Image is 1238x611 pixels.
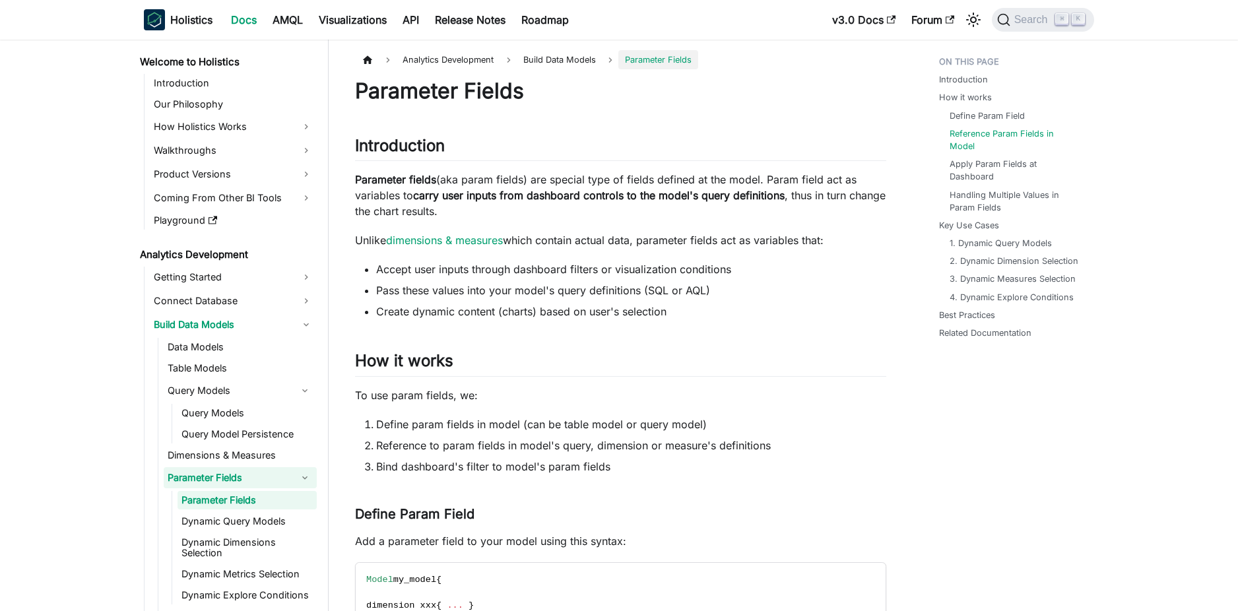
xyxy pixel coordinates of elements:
button: Search (Command+K) [992,8,1094,32]
a: Parameter Fields [178,491,317,509]
span: my_model [393,575,436,585]
a: How Holistics Works [150,116,317,137]
li: Reference to param fields in model's query, dimension or measure's definitions [376,437,886,453]
p: Unlike which contain actual data, parameter fields act as variables that: [355,232,886,248]
span: Analytics Development [396,50,500,69]
b: Holistics [170,12,212,28]
h3: Define Param Field [355,506,886,523]
li: Create dynamic content (charts) based on user's selection [376,304,886,319]
h2: How it works [355,351,886,376]
p: Add a parameter field to your model using this syntax: [355,533,886,549]
a: Best Practices [939,309,995,321]
a: Roadmap [513,9,577,30]
a: Introduction [939,73,988,86]
a: Related Documentation [939,327,1031,339]
a: How it works [939,91,992,104]
button: Collapse sidebar category 'Query Models' [293,380,317,401]
span: ... [447,600,463,610]
a: Parameter Fields [164,467,293,488]
a: Dynamic Explore Conditions [178,586,317,604]
a: HolisticsHolistics [144,9,212,30]
strong: Parameter fields [355,173,436,186]
a: Key Use Cases [939,219,999,232]
button: Switch between dark and light mode (currently light mode) [963,9,984,30]
li: Bind dashboard's filter to model's param fields [376,459,886,474]
a: Our Philosophy [150,95,317,113]
a: 4. Dynamic Explore Conditions [950,291,1074,304]
span: { [436,575,441,585]
span: Build Data Models [517,50,603,69]
kbd: ⌘ [1055,13,1068,25]
a: Visualizations [311,9,395,30]
a: 3. Dynamic Measures Selection [950,273,1076,285]
a: Connect Database [150,290,317,311]
a: Welcome to Holistics [136,53,317,71]
a: Forum [903,9,962,30]
span: dimension xxx [366,600,436,610]
a: Docs [223,9,265,30]
kbd: K [1072,13,1085,25]
a: Apply Param Fields at Dashboard [950,158,1081,183]
a: Handling Multiple Values in Param Fields [950,189,1081,214]
a: Release Notes [427,9,513,30]
a: Dimensions & Measures [164,446,317,465]
span: Model [366,575,393,585]
strong: carry user inputs from dashboard controls to the model's query definitions [413,189,785,202]
a: AMQL [265,9,311,30]
a: Dynamic Dimensions Selection [178,533,317,562]
img: Holistics [144,9,165,30]
a: Walkthroughs [150,140,317,161]
a: Build Data Models [150,314,317,335]
a: Coming From Other BI Tools [150,187,317,209]
a: Define Param Field [950,110,1025,122]
p: (aka param fields) are special type of fields defined at the model. Param field act as variables ... [355,172,886,219]
a: Query Models [178,404,317,422]
a: Dynamic Query Models [178,512,317,531]
span: Parameter Fields [618,50,698,69]
li: Pass these values into your model's query definitions (SQL or AQL) [376,282,886,298]
a: v3.0 Docs [824,9,903,30]
a: Reference Param Fields in Model [950,127,1081,152]
a: 1. Dynamic Query Models [950,237,1052,249]
a: Data Models [164,338,317,356]
a: Home page [355,50,380,69]
a: 2. Dynamic Dimension Selection [950,255,1078,267]
a: Product Versions [150,164,317,185]
a: Getting Started [150,267,317,288]
span: { [436,600,441,610]
p: To use param fields, we: [355,387,886,403]
h1: Parameter Fields [355,78,886,104]
a: dimensions & measures [386,234,503,247]
button: Collapse sidebar category 'Parameter Fields' [293,467,317,488]
li: Accept user inputs through dashboard filters or visualization conditions [376,261,886,277]
a: Query Model Persistence [178,425,317,443]
a: Dynamic Metrics Selection [178,565,317,583]
a: Playground [150,211,317,230]
h2: Introduction [355,136,886,161]
a: Analytics Development [136,245,317,264]
nav: Breadcrumbs [355,50,886,69]
span: } [469,600,474,610]
li: Define param fields in model (can be table model or query model) [376,416,886,432]
a: Introduction [150,74,317,92]
nav: Docs sidebar [131,40,329,611]
a: Query Models [164,380,293,401]
a: Table Models [164,359,317,377]
a: API [395,9,427,30]
span: Search [1010,14,1056,26]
